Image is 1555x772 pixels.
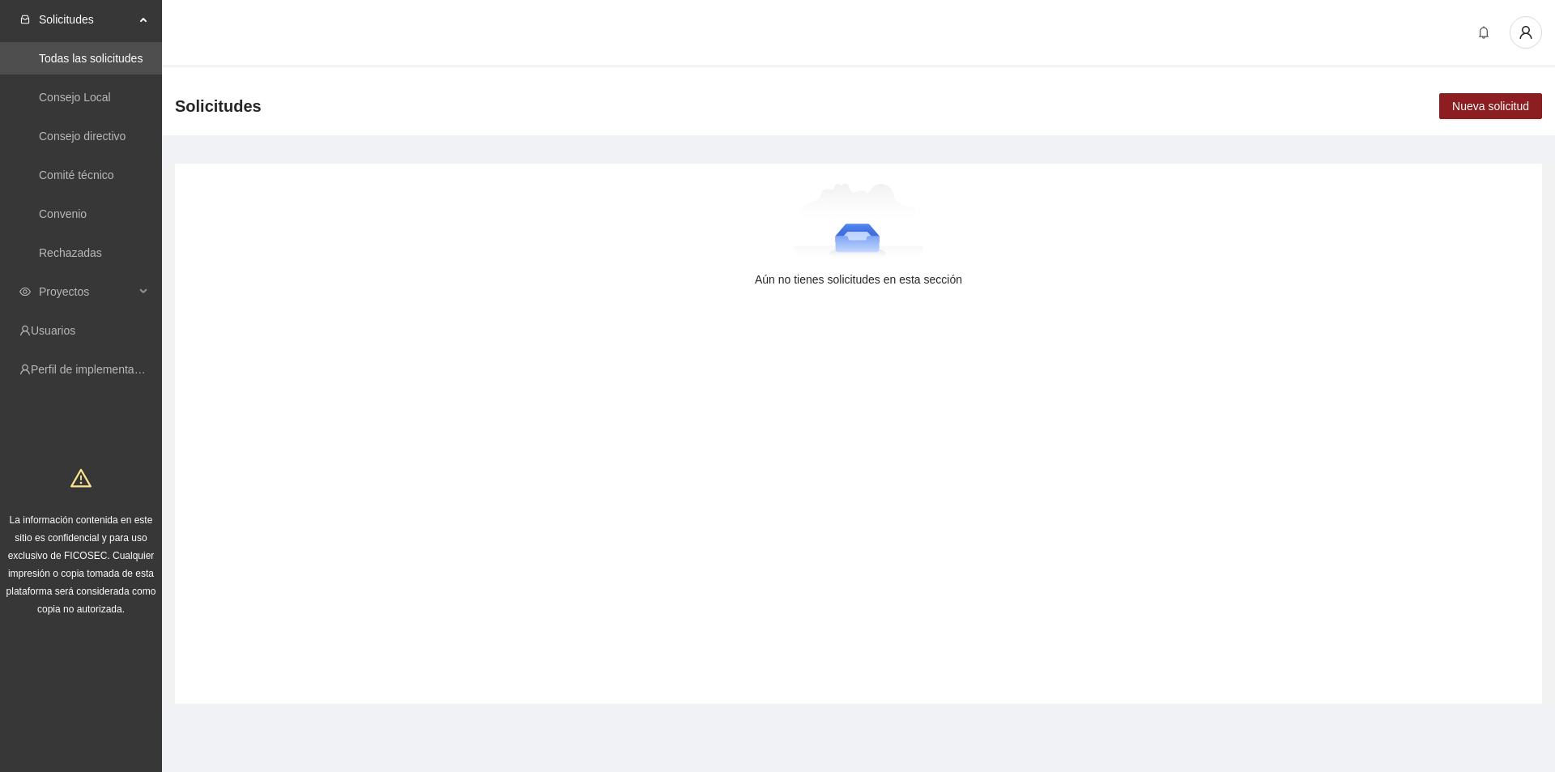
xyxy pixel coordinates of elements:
a: Todas las solicitudes [39,52,143,65]
span: La información contenida en este sitio es confidencial y para uso exclusivo de FICOSEC. Cualquier... [6,514,156,615]
span: warning [70,467,92,488]
img: Aún no tienes solicitudes en esta sección [793,183,925,264]
span: Nueva solicitud [1452,97,1529,115]
div: Aún no tienes solicitudes en esta sección [201,271,1516,288]
a: Consejo directivo [39,130,126,143]
a: Convenio [39,207,87,220]
span: user [1510,25,1541,40]
a: Usuarios [31,324,75,337]
button: bell [1471,19,1497,45]
a: Comité técnico [39,168,114,181]
span: Solicitudes [175,93,262,119]
a: Rechazadas [39,246,102,259]
a: Consejo Local [39,91,111,104]
a: Perfil de implementadora [31,363,157,376]
span: eye [19,286,31,297]
button: Nueva solicitud [1439,93,1542,119]
span: Proyectos [39,275,134,308]
button: user [1510,16,1542,49]
span: Solicitudes [39,3,134,36]
span: inbox [19,14,31,25]
span: bell [1472,26,1496,39]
